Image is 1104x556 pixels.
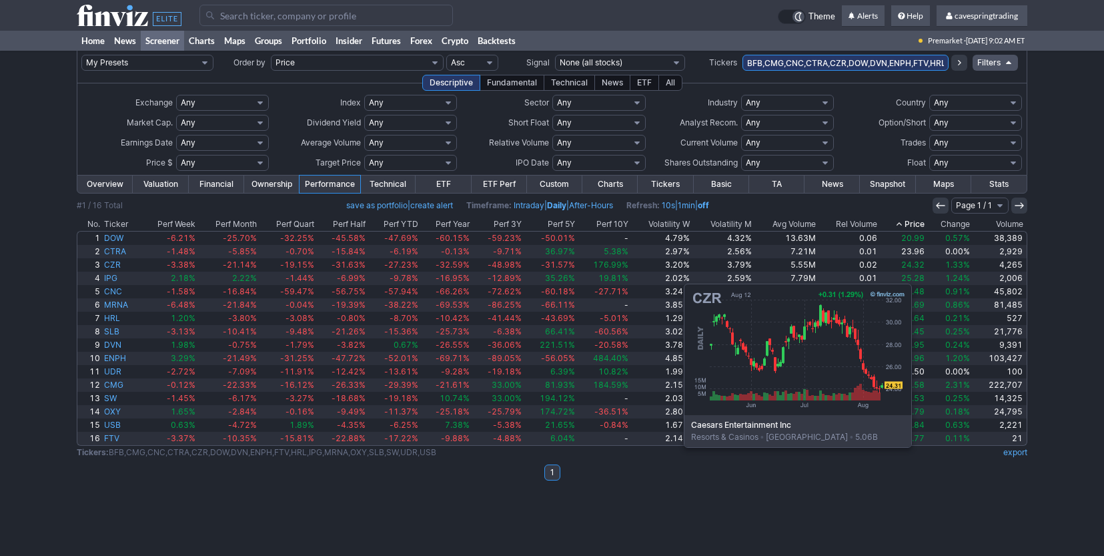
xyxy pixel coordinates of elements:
[223,300,257,310] span: -21.84%
[754,258,818,272] a: 5.55M
[488,300,522,310] span: -86.25%
[436,233,470,243] span: -60.15%
[384,286,418,296] span: -57.94%
[259,272,316,285] a: -1.44%
[493,326,522,336] span: -6.38%
[600,313,628,323] span: -5.01%
[77,312,102,325] a: 7
[472,272,523,285] a: -12.89%
[316,312,368,325] a: -0.80%
[228,340,257,350] span: -0.75%
[331,31,367,51] a: Insider
[842,5,885,27] a: Alerts
[140,325,197,338] a: -3.13%
[577,285,630,298] a: -27.71%
[972,232,1027,245] a: 38,389
[197,312,259,325] a: -3.80%
[368,245,420,258] a: -6.19%
[630,232,692,245] a: 4.79%
[698,200,709,210] a: off
[280,260,314,270] span: -19.15%
[901,300,925,310] span: 25.69
[184,31,219,51] a: Charts
[286,313,314,323] span: -3.08%
[927,272,972,285] a: 1.24%
[692,232,753,245] a: 4.32%
[514,200,544,210] a: Intraday
[219,31,250,51] a: Maps
[488,340,522,350] span: -36.06%
[77,258,102,272] a: 3
[630,272,692,285] a: 2.02%
[694,176,749,193] a: Basic
[927,232,972,245] a: 0.57%
[488,260,522,270] span: -48.98%
[524,298,577,312] a: -66.11%
[577,325,630,338] a: -60.56%
[472,312,523,325] a: -41.44%
[228,246,257,256] span: -5.85%
[171,313,195,323] span: 1.20%
[332,300,366,310] span: -19.39%
[102,272,140,285] a: IPG
[524,352,577,365] a: -56.05%
[259,312,316,325] a: -3.08%
[545,246,575,256] span: 36.97%
[197,325,259,338] a: -10.41%
[77,298,102,312] a: 6
[368,272,420,285] a: -9.78%
[316,325,368,338] a: -21.26%
[480,75,544,91] div: Fundamental
[927,325,972,338] a: 0.25%
[594,75,630,91] div: News
[901,313,925,323] span: 28.64
[524,338,577,352] a: 221.51%
[250,31,287,51] a: Groups
[488,286,522,296] span: -72.62%
[197,272,259,285] a: 2.22%
[818,232,879,245] a: 0.06
[360,176,416,193] a: Technical
[598,273,628,283] span: 19.81%
[927,285,972,298] a: 0.91%
[316,232,368,245] a: -45.58%
[472,258,523,272] a: -48.98%
[473,31,520,51] a: Backtests
[420,298,472,312] a: -69.53%
[140,245,197,258] a: -1.48%
[972,258,1027,272] a: 4,265
[972,298,1027,312] a: 81,485
[818,272,879,285] a: 0.01
[77,285,102,298] a: 5
[569,200,613,210] a: After-Hours
[879,272,927,285] a: 25.28
[102,338,140,352] a: DVN
[972,312,1027,325] a: 527
[420,338,472,352] a: -26.55%
[436,313,470,323] span: -10.42%
[140,298,197,312] a: -6.48%
[436,340,470,350] span: -26.55%
[77,272,102,285] a: 4
[390,246,418,256] span: -6.19%
[658,75,682,91] div: All
[901,326,925,336] span: 32.45
[808,9,835,24] span: Theme
[316,258,368,272] a: -31.63%
[630,258,692,272] a: 3.20%
[971,176,1027,193] a: Stats
[594,326,628,336] span: -60.56%
[593,260,628,270] span: 176.99%
[332,246,366,256] span: -15.84%
[436,300,470,310] span: -69.53%
[420,272,472,285] a: -16.95%
[77,338,102,352] a: 9
[167,260,195,270] span: -3.38%
[420,232,472,245] a: -60.15%
[955,11,1018,21] span: cavespringtrading
[384,326,418,336] span: -15.36%
[472,232,523,245] a: -59.23%
[77,325,102,338] a: 8
[488,233,522,243] span: -59.23%
[337,273,366,283] span: -6.99%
